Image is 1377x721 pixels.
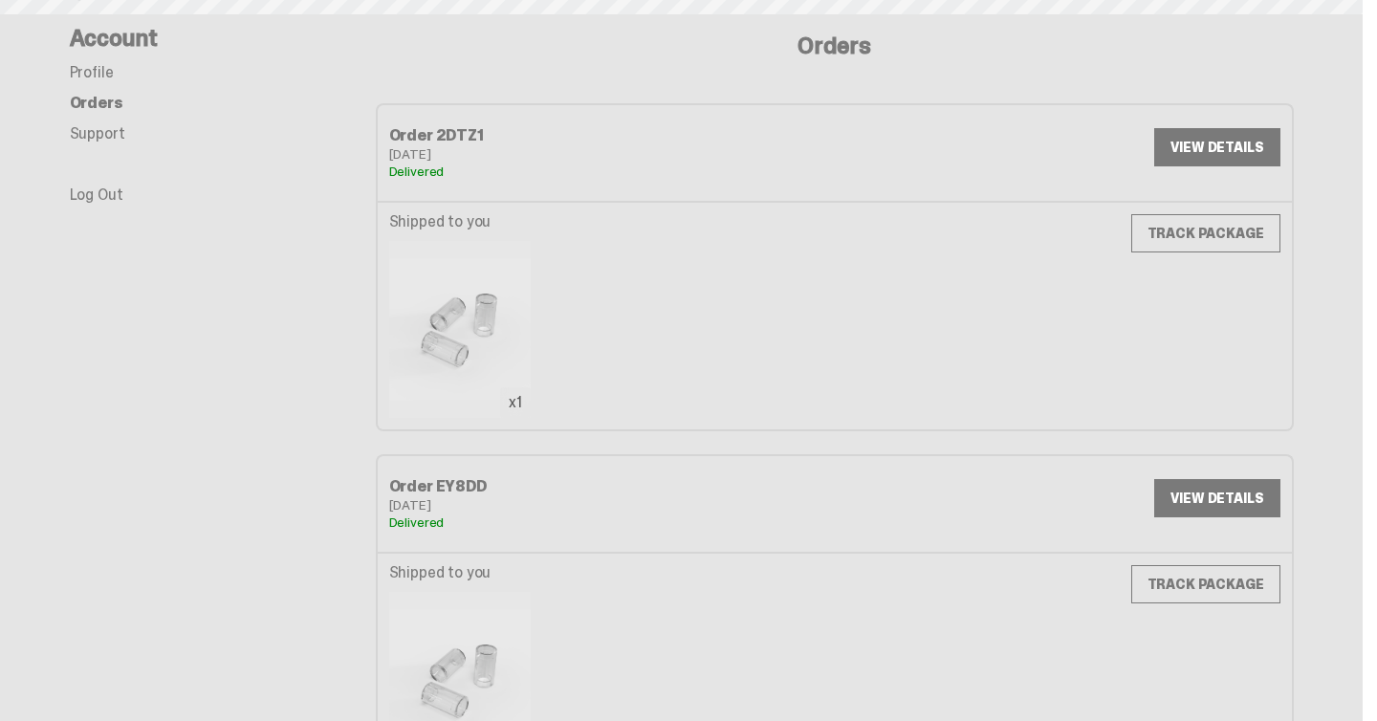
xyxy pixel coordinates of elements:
div: [DATE] [389,147,835,161]
div: Delivered [389,515,835,529]
p: Shipped to you [389,214,531,229]
a: TRACK PACKAGE [1131,214,1280,252]
a: VIEW DETAILS [1154,128,1279,166]
div: Delivered [389,164,835,178]
a: Orders [70,93,123,113]
a: Log Out [70,185,123,205]
div: [DATE] [389,498,835,512]
div: Order EY8DD [389,479,835,494]
p: Shipped to you [389,565,531,580]
a: Support [70,123,125,143]
h4: Orders [376,34,1294,57]
a: Profile [70,62,114,82]
div: x1 [500,387,531,418]
h4: Account [70,27,376,50]
a: VIEW DETAILS [1154,479,1279,517]
div: Order 2DTZ1 [389,128,835,143]
a: TRACK PACKAGE [1131,565,1280,603]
